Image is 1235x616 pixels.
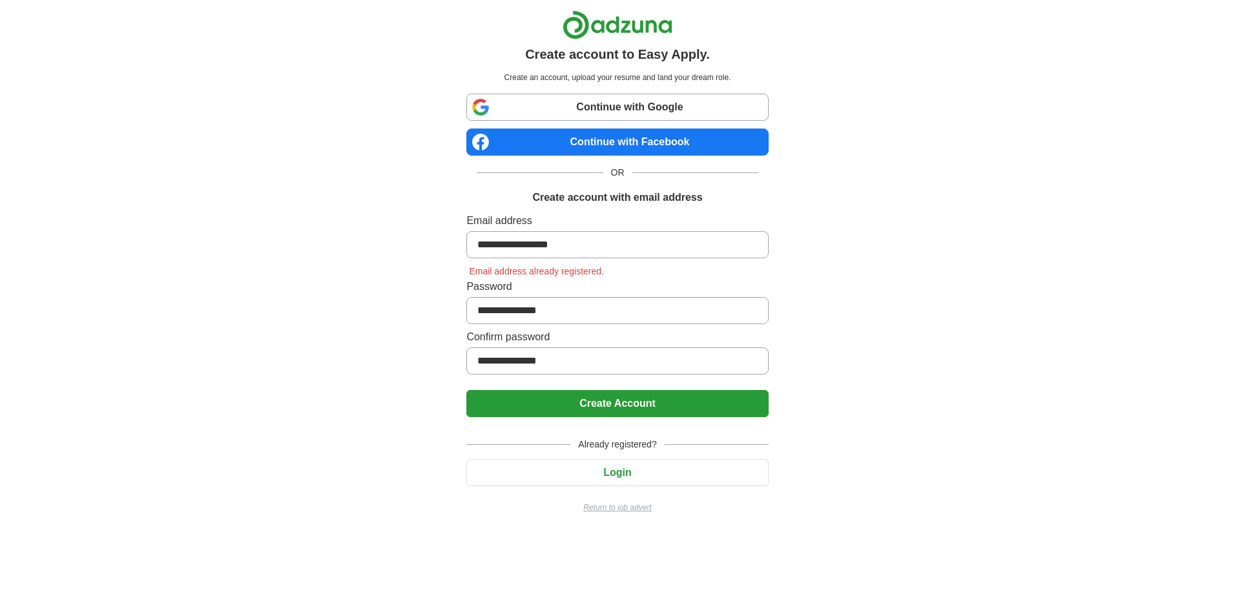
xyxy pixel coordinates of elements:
[466,467,768,478] a: Login
[466,279,768,294] label: Password
[525,45,710,64] h1: Create account to Easy Apply.
[532,190,702,205] h1: Create account with email address
[570,438,664,451] span: Already registered?
[466,94,768,121] a: Continue with Google
[563,10,672,39] img: Adzuna logo
[466,502,768,513] a: Return to job advert
[466,266,607,276] span: Email address already registered.
[466,329,768,345] label: Confirm password
[466,128,768,156] a: Continue with Facebook
[603,166,632,180] span: OR
[469,72,765,83] p: Create an account, upload your resume and land your dream role.
[466,213,768,229] label: Email address
[466,459,768,486] button: Login
[466,390,768,417] button: Create Account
